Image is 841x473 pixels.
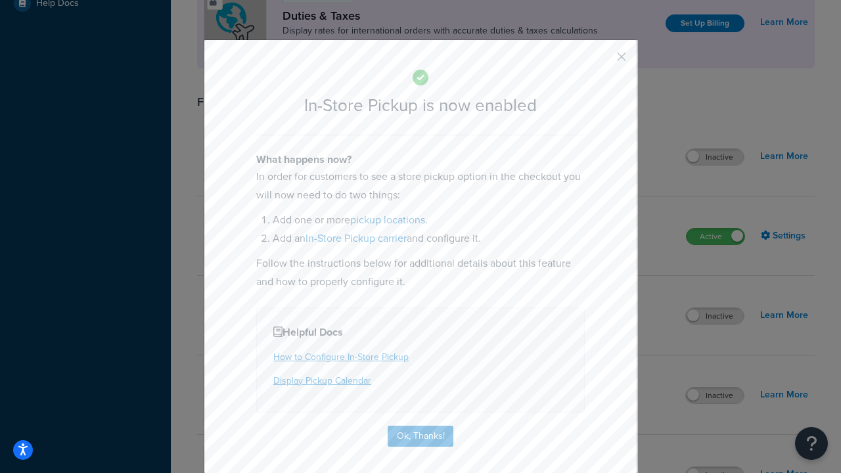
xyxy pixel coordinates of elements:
p: Follow the instructions below for additional details about this feature and how to properly confi... [256,254,585,291]
h4: What happens now? [256,152,585,168]
h4: Helpful Docs [273,325,568,340]
h2: In-Store Pickup is now enabled [256,96,585,115]
li: Add an and configure it. [273,229,585,248]
li: Add one or more . [273,211,585,229]
a: In-Store Pickup carrier [306,231,407,246]
a: How to Configure In-Store Pickup [273,350,409,364]
button: Ok, Thanks! [388,426,453,447]
a: Display Pickup Calendar [273,374,371,388]
p: In order for customers to see a store pickup option in the checkout you will now need to do two t... [256,168,585,204]
a: pickup locations [350,212,425,227]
